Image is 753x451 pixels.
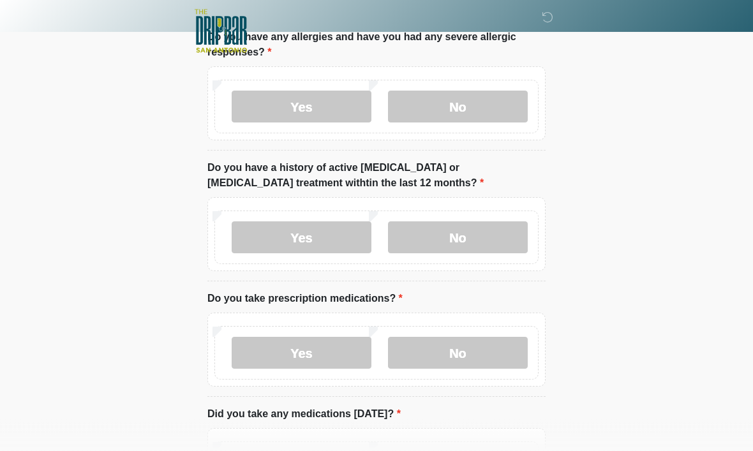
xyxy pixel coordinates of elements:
[195,10,247,54] img: The DRIPBaR - San Antonio Fossil Creek Logo
[232,91,371,123] label: Yes
[388,222,528,254] label: No
[388,91,528,123] label: No
[207,161,546,191] label: Do you have a history of active [MEDICAL_DATA] or [MEDICAL_DATA] treatment withtin the last 12 mo...
[207,407,401,422] label: Did you take any medications [DATE]?
[207,292,403,307] label: Do you take prescription medications?
[232,337,371,369] label: Yes
[232,222,371,254] label: Yes
[388,337,528,369] label: No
